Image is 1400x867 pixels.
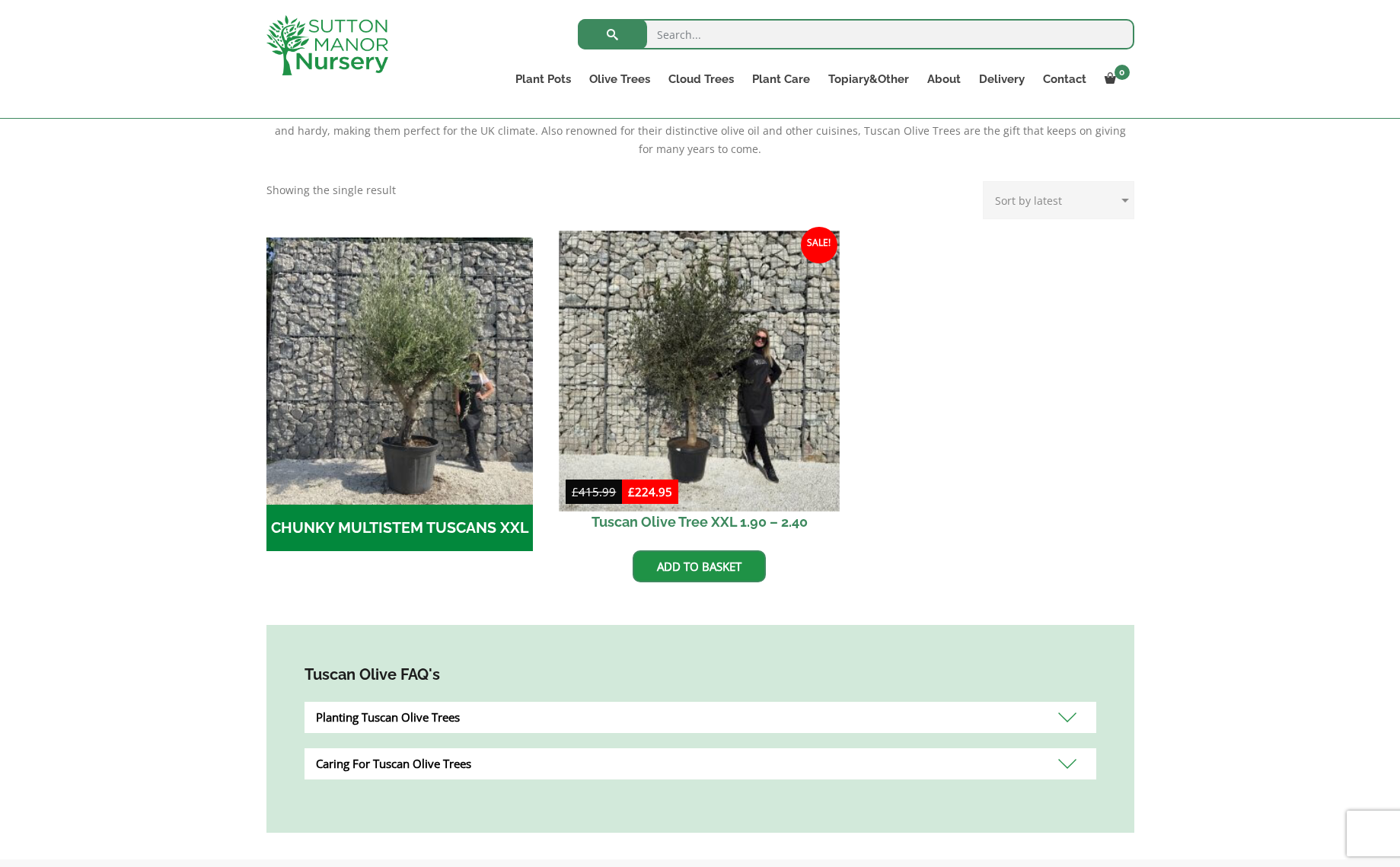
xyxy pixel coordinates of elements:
[566,505,833,539] h2: Tuscan Olive Tree XXL 1.90 – 2.40
[305,663,1096,687] h4: Tuscan Olive FAQ's
[659,69,743,90] a: Cloud Trees
[266,104,1134,158] div: With their evergreen leaves, Tuscan Olive Trees can act as the ideal focal point in your garden. ...
[1115,65,1130,80] span: 0
[266,181,396,199] p: Showing the single result
[983,181,1134,219] select: Shop order
[743,69,819,90] a: Plant Care
[580,69,659,90] a: Olive Trees
[970,69,1034,90] a: Delivery
[628,484,635,499] span: £
[578,19,1134,49] input: Search...
[1034,69,1095,90] a: Contact
[506,69,580,90] a: Plant Pots
[572,484,616,499] bdi: 415.99
[918,69,970,90] a: About
[633,550,766,582] a: Add to basket: “Tuscan Olive Tree XXL 1.90 - 2.40”
[266,505,534,552] h2: CHUNKY MULTISTEM TUSCANS XXL
[572,484,579,499] span: £
[1095,69,1134,90] a: 0
[266,237,534,551] a: Visit product category CHUNKY MULTISTEM TUSCANS XXL
[560,231,840,511] img: Tuscan Olive Tree XXL 1.90 - 2.40
[266,237,534,505] img: CHUNKY MULTISTEM TUSCANS XXL
[305,702,1096,733] div: Planting Tuscan Olive Trees
[819,69,918,90] a: Topiary&Other
[628,484,672,499] bdi: 224.95
[801,227,837,263] span: Sale!
[266,15,388,75] img: logo
[566,237,833,539] a: Sale! Tuscan Olive Tree XXL 1.90 – 2.40
[305,748,1096,779] div: Caring For Tuscan Olive Trees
